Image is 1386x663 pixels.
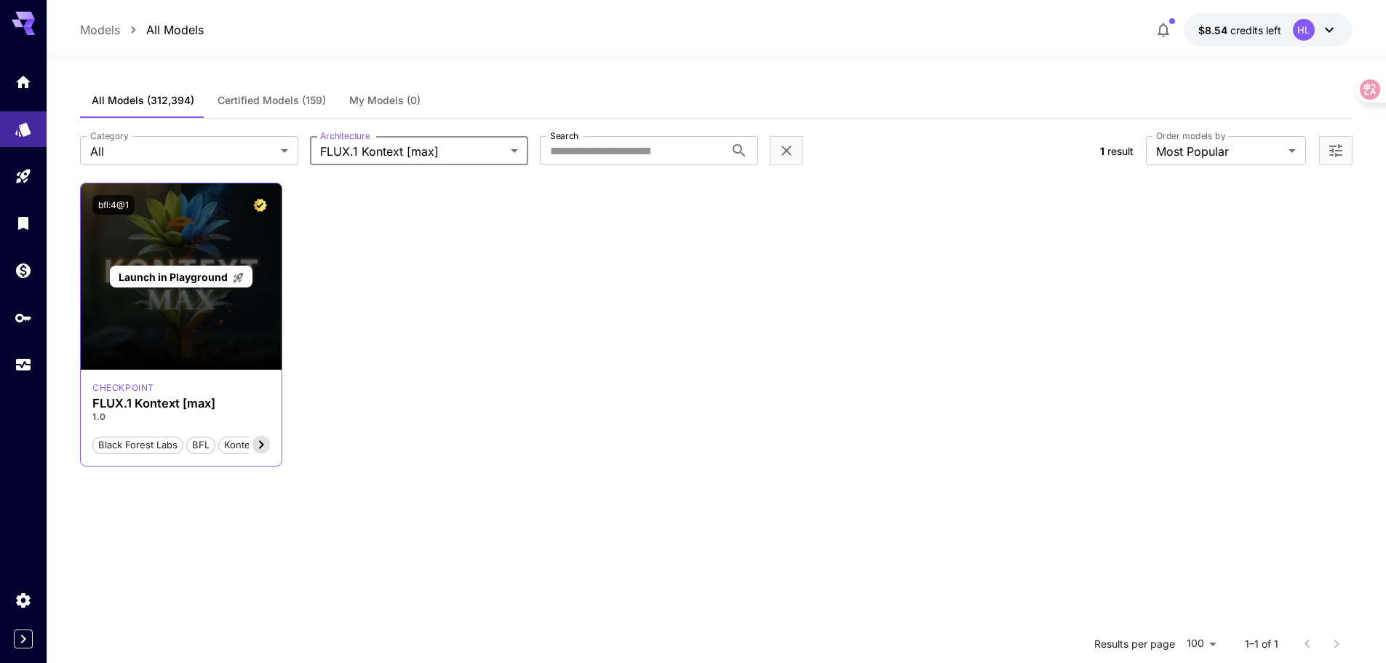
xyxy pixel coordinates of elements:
div: Wallet [15,261,32,279]
nav: breadcrumb [80,21,204,39]
div: 100 [1181,633,1222,654]
span: Most Popular [1156,143,1283,160]
span: Launch in Playground [119,271,228,283]
span: My Models (0) [349,94,421,107]
label: Search [550,130,578,142]
span: Black Forest Labs [93,438,183,453]
div: Models [15,116,32,134]
button: Certified Model – Vetted for best performance and includes a commercial license. [250,195,270,215]
span: BFL [187,438,215,453]
button: $8.53869HL [1184,13,1353,47]
span: Kontext [219,438,263,453]
a: Launch in Playground [110,266,252,288]
button: bfl:4@1 [92,195,135,215]
button: Black Forest Labs [92,435,183,454]
span: result [1107,145,1134,157]
label: Order models by [1156,130,1225,142]
p: 1.0 [92,410,270,424]
a: All Models [146,21,204,39]
span: $8.54 [1198,24,1230,36]
button: Kontext [218,435,264,454]
div: Home [15,73,32,91]
div: FLUX.1 Kontext [max] [92,381,154,394]
label: Category [90,130,129,142]
button: Clear filters (1) [778,142,795,160]
a: Models [80,21,120,39]
p: 1–1 of 1 [1245,637,1278,651]
span: All [90,143,275,160]
p: checkpoint [92,381,154,394]
div: $8.53869 [1198,23,1281,38]
span: All Models (312,394) [92,94,194,107]
span: Certified Models (159) [218,94,326,107]
label: Architecture [320,130,370,142]
button: Expand sidebar [14,630,33,648]
div: Usage [15,356,32,374]
div: Settings [15,591,32,609]
div: API Keys [15,309,32,327]
h3: FLUX.1 Kontext [max] [92,397,270,410]
button: Open more filters [1327,142,1345,160]
div: Library [15,214,32,232]
span: 1 [1100,145,1104,157]
div: HL [1293,19,1315,41]
p: Results per page [1094,637,1175,651]
span: credits left [1230,24,1281,36]
span: FLUX.1 Kontext [max] [320,143,505,160]
div: Playground [15,167,32,186]
button: BFL [186,435,215,454]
